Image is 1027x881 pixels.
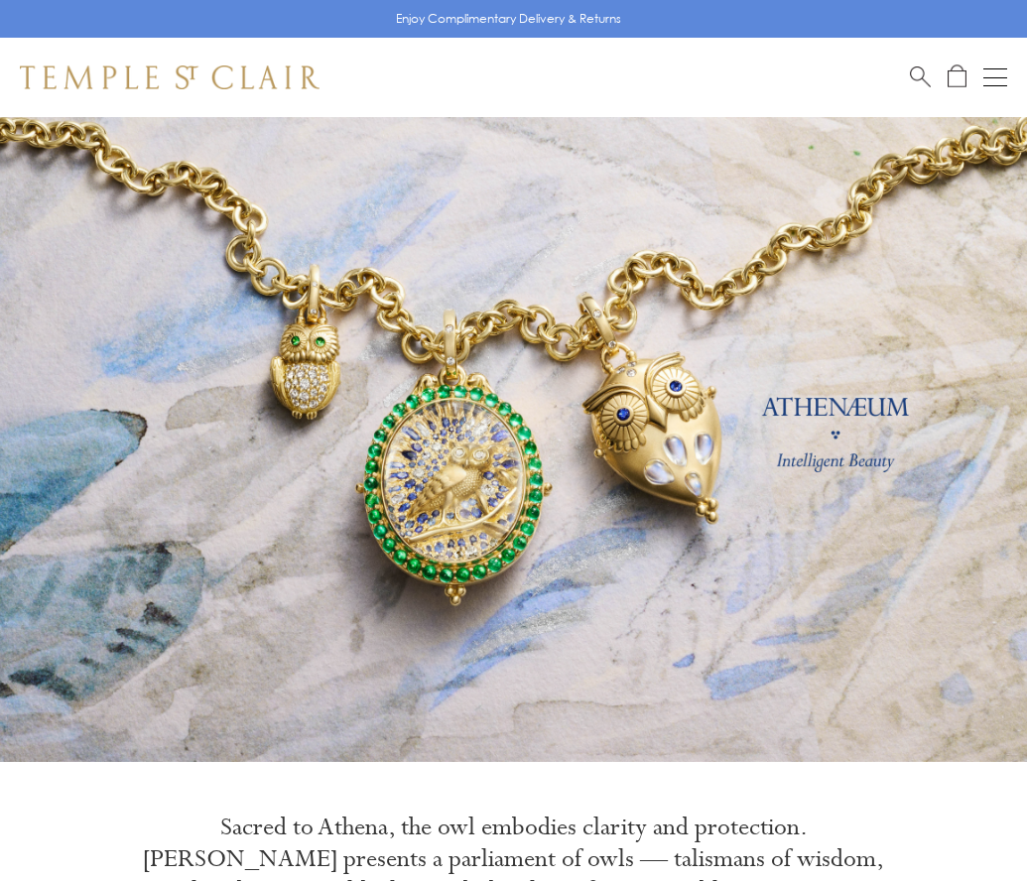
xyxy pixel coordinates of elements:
img: Temple St. Clair [20,65,320,89]
button: Open navigation [983,65,1007,89]
p: Enjoy Complimentary Delivery & Returns [396,9,621,29]
a: Search [910,64,931,89]
a: Open Shopping Bag [948,64,966,89]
